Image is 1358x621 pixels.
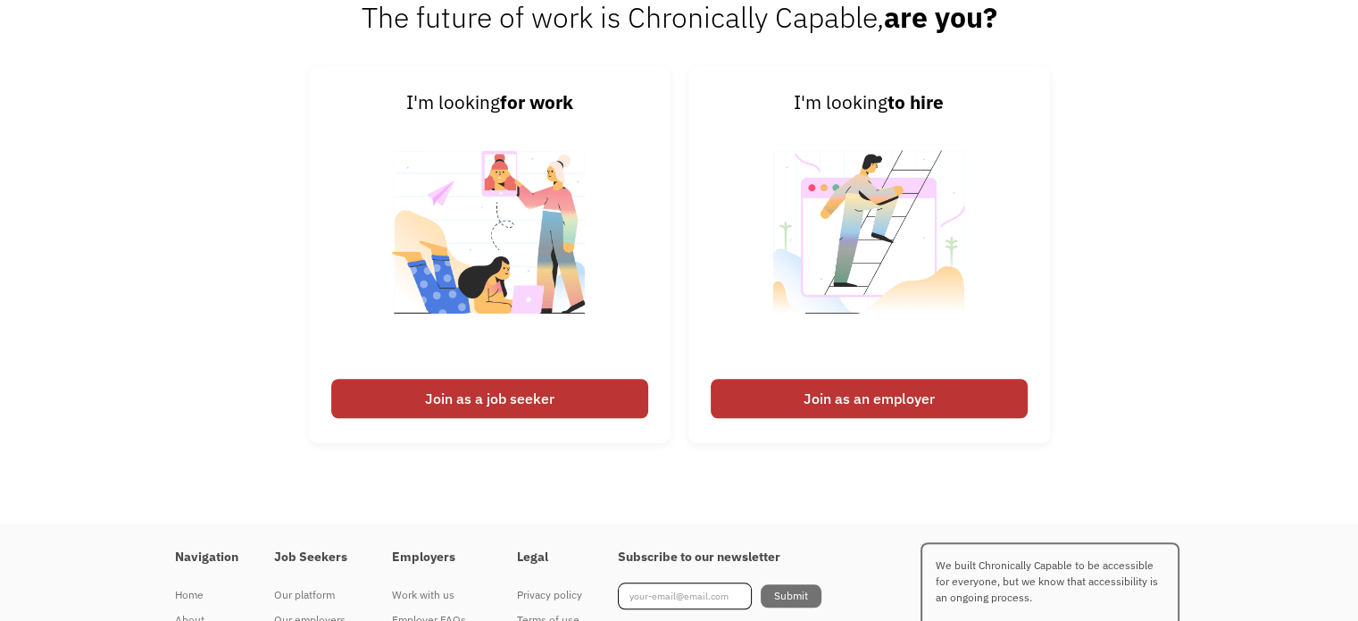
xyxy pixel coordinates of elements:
[517,550,582,566] h4: Legal
[392,584,481,606] div: Work with us
[175,550,238,566] h4: Navigation
[274,550,356,566] h4: Job Seekers
[618,550,821,566] h4: Subscribe to our newsletter
[517,584,582,606] div: Privacy policy
[175,584,238,606] div: Home
[379,117,601,370] img: Chronically Capable Personalized Job Matching
[618,583,752,609] input: your-email@email.com
[761,584,821,608] input: Submit
[392,583,481,608] a: Work with us
[331,379,648,418] div: Join as a job seeker
[331,88,648,117] div: I'm looking
[392,550,481,566] h4: Employers
[274,584,356,606] div: Our platform
[517,583,582,608] a: Privacy policy
[175,583,238,608] a: Home
[711,88,1028,117] div: I'm looking
[887,90,944,114] strong: to hire
[688,66,1050,443] a: I'm lookingto hireJoin as an employer
[500,90,573,114] strong: for work
[711,379,1028,418] div: Join as an employer
[309,66,671,443] a: I'm lookingfor workJoin as a job seeker
[274,583,356,608] a: Our platform
[618,583,821,609] form: Footer Newsletter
